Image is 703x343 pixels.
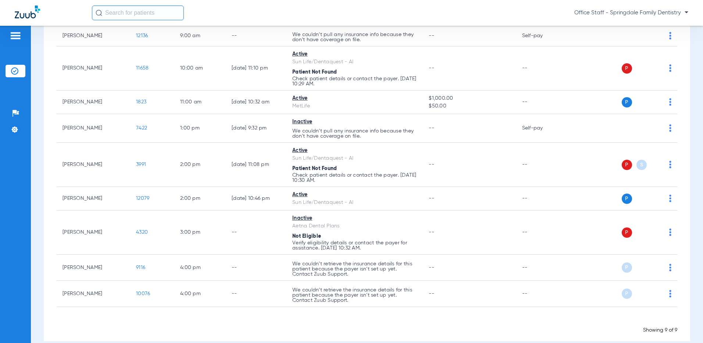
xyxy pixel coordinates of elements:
p: We couldn’t retrieve the insurance details for this patient because the payer isn’t set up yet. C... [292,287,417,303]
span: 11658 [136,66,149,71]
td: [PERSON_NAME] [57,211,130,255]
div: Active [292,147,417,155]
span: -- [429,33,434,38]
td: [PERSON_NAME] [57,114,130,143]
td: 10:00 AM [174,46,226,91]
span: 12079 [136,196,149,201]
div: Active [292,191,417,199]
td: -- [516,46,566,91]
img: group-dot-blue.svg [669,264,671,271]
td: -- [226,25,286,46]
div: Sun Life/Dentaquest - AI [292,155,417,162]
p: Check patient details or contact the payer. [DATE] 10:30 AM. [292,173,417,183]
td: -- [516,255,566,281]
td: 9:00 AM [174,25,226,46]
td: -- [516,211,566,255]
td: -- [516,281,566,307]
img: group-dot-blue.svg [669,64,671,72]
span: P [622,160,632,170]
span: Patient Not Found [292,70,337,75]
img: group-dot-blue.svg [669,195,671,202]
img: group-dot-blue.svg [669,98,671,106]
td: 2:00 PM [174,143,226,187]
img: Search Icon [96,10,102,16]
td: [PERSON_NAME] [57,25,130,46]
span: P [622,227,632,238]
span: $1,000.00 [429,95,510,102]
span: 1823 [136,99,146,105]
td: 1:00 PM [174,114,226,143]
td: [DATE] 11:08 PM [226,143,286,187]
span: Showing 9 of 9 [643,328,677,333]
td: [DATE] 11:10 PM [226,46,286,91]
td: [DATE] 9:32 PM [226,114,286,143]
td: -- [516,91,566,114]
img: Zuub Logo [15,6,40,18]
td: -- [516,143,566,187]
span: 12136 [136,33,148,38]
div: MetLife [292,102,417,110]
td: 3:00 PM [174,211,226,255]
span: -- [429,291,434,296]
span: -- [429,196,434,201]
span: P [622,262,632,273]
span: -- [429,66,434,71]
span: $50.00 [429,102,510,110]
div: Aetna Dental Plans [292,222,417,230]
span: 9116 [136,265,145,270]
span: P [622,289,632,299]
span: 7422 [136,125,147,131]
td: 2:00 PM [174,187,226,211]
p: Check patient details or contact the payer. [DATE] 10:29 AM. [292,76,417,86]
div: Inactive [292,215,417,222]
td: 4:00 PM [174,281,226,307]
td: Self-pay [516,114,566,143]
p: We couldn’t pull any insurance info because they don’t have coverage on file. [292,32,417,42]
input: Search for patients [92,6,184,20]
img: hamburger-icon [10,31,21,40]
p: We couldn’t retrieve the insurance details for this patient because the payer isn’t set up yet. C... [292,261,417,277]
td: -- [516,187,566,211]
div: Inactive [292,118,417,126]
img: group-dot-blue.svg [669,161,671,168]
img: group-dot-blue.svg [669,124,671,132]
td: -- [226,281,286,307]
div: Active [292,50,417,58]
img: group-dot-blue.svg [669,32,671,39]
td: -- [226,255,286,281]
td: 4:00 PM [174,255,226,281]
div: Active [292,95,417,102]
td: [PERSON_NAME] [57,143,130,187]
img: group-dot-blue.svg [669,290,671,297]
td: [DATE] 10:32 AM [226,91,286,114]
span: Not Eligible [292,234,321,239]
iframe: Chat Widget [666,308,703,343]
span: -- [429,125,434,131]
span: P [622,194,632,204]
div: Sun Life/Dentaquest - AI [292,58,417,66]
td: [PERSON_NAME] [57,281,130,307]
td: [DATE] 10:46 PM [226,187,286,211]
td: 11:00 AM [174,91,226,114]
td: -- [226,211,286,255]
span: -- [429,162,434,167]
span: Patient Not Found [292,166,337,171]
span: P [622,97,632,107]
td: [PERSON_NAME] [57,91,130,114]
span: S [636,160,647,170]
span: 4320 [136,230,148,235]
td: Self-pay [516,25,566,46]
span: 3991 [136,162,146,167]
p: We couldn’t pull any insurance info because they don’t have coverage on file. [292,128,417,139]
p: Verify eligibility details or contact the payer for assistance. [DATE] 10:32 AM. [292,240,417,251]
span: -- [429,265,434,270]
td: [PERSON_NAME] [57,255,130,281]
td: [PERSON_NAME] [57,46,130,91]
span: 10076 [136,291,150,296]
span: -- [429,230,434,235]
img: group-dot-blue.svg [669,229,671,236]
div: Sun Life/Dentaquest - AI [292,199,417,206]
span: P [622,63,632,74]
span: Office Staff - Springdale Family Dentistry [574,9,688,17]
